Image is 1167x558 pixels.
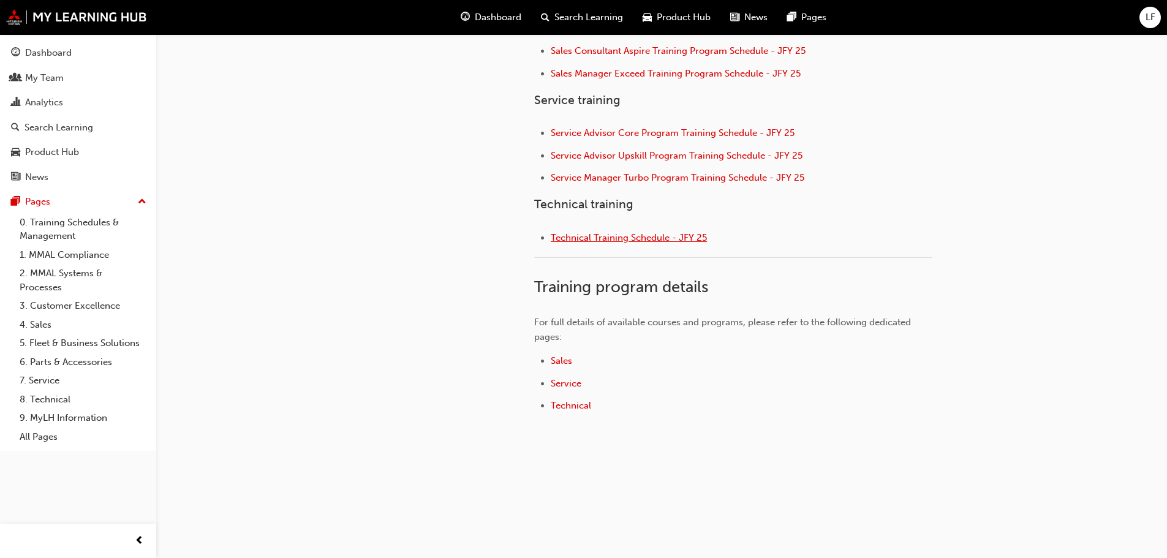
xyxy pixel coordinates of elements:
span: prev-icon [135,533,144,549]
a: News [5,166,151,189]
a: Sales Consultant Aspire Training Program Schedule - JFY 25 [551,45,806,56]
span: Search Learning [554,10,623,25]
a: search-iconSearch Learning [531,5,633,30]
a: Service Advisor Upskill Program Training Schedule - JFY 25 [551,150,803,161]
a: Product Hub [5,141,151,164]
span: pages-icon [787,10,796,25]
span: car-icon [643,10,652,25]
a: car-iconProduct Hub [633,5,720,30]
span: Dashboard [475,10,521,25]
span: For full details of available courses and programs, please refer to the following dedicated pages: [534,317,913,342]
div: Analytics [25,96,63,110]
span: guage-icon [11,48,20,59]
span: search-icon [11,123,20,134]
a: My Team [5,67,151,89]
a: 1. MMAL Compliance [15,246,151,265]
div: My Team [25,71,64,85]
a: 2. MMAL Systems & Processes [15,264,151,296]
span: Service training [534,93,621,107]
a: Dashboard [5,42,151,64]
a: pages-iconPages [777,5,836,30]
span: people-icon [11,73,20,84]
span: car-icon [11,147,20,158]
a: 8. Technical [15,390,151,409]
a: Search Learning [5,116,151,139]
div: Search Learning [25,121,93,135]
span: News [744,10,768,25]
span: Pages [801,10,826,25]
div: Dashboard [25,46,72,60]
div: Pages [25,195,50,209]
span: news-icon [11,172,20,183]
button: LF [1139,7,1161,28]
a: Technical [551,400,591,411]
a: news-iconNews [720,5,777,30]
a: 7. Service [15,371,151,390]
a: 9. MyLH Information [15,409,151,428]
span: Product Hub [657,10,711,25]
span: LF [1146,10,1155,25]
span: up-icon [138,194,146,210]
span: news-icon [730,10,739,25]
span: search-icon [541,10,550,25]
a: 5. Fleet & Business Solutions [15,334,151,353]
div: Product Hub [25,145,79,159]
a: Service [551,378,581,389]
a: Sales Manager Exceed Training Program Schedule - JFY 25 [551,68,801,79]
a: 3. Customer Excellence [15,296,151,315]
a: 0. Training Schedules & Management [15,213,151,246]
a: 6. Parts & Accessories [15,353,151,372]
span: chart-icon [11,97,20,108]
a: guage-iconDashboard [451,5,531,30]
a: Service Manager Turbo Program Training Schedule - JFY 25 [551,172,804,183]
span: Technical training [534,197,633,211]
a: All Pages [15,428,151,447]
span: Training program details [534,277,708,296]
a: Service Advisor Core Program Training Schedule - JFY 25 [551,127,795,138]
a: 4. Sales [15,315,151,334]
a: Technical Training Schedule - JFY 25 [551,232,707,243]
a: Sales [551,355,572,366]
button: Pages [5,190,151,213]
a: Analytics [5,91,151,114]
div: News [25,170,48,184]
img: mmal [6,9,147,25]
span: guage-icon [461,10,470,25]
button: DashboardMy TeamAnalyticsSearch LearningProduct HubNews [5,39,151,190]
span: pages-icon [11,197,20,208]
